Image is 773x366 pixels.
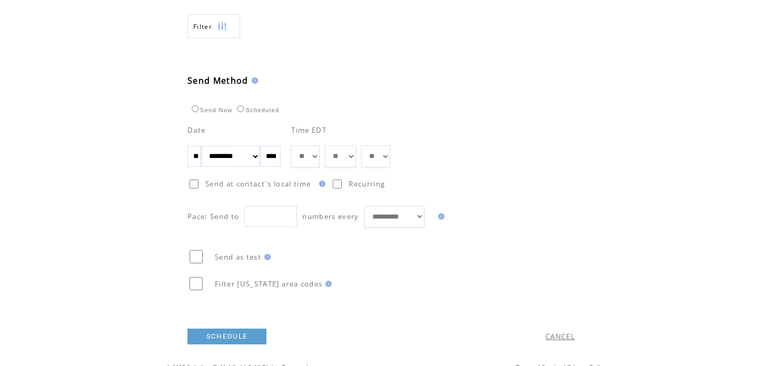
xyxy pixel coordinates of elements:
span: numbers every [302,212,359,221]
span: Time EDT [291,125,326,135]
span: Show filters [193,22,212,31]
span: Filter [US_STATE] area codes [215,279,322,289]
img: help.gif [261,254,271,260]
img: help.gif [249,77,258,84]
label: Scheduled [234,107,279,113]
img: help.gif [316,181,325,187]
img: filters.png [217,15,227,38]
span: Send as test [215,252,261,262]
img: help.gif [322,281,332,287]
span: Pace: Send to [187,212,239,221]
input: Scheduled [237,105,244,112]
label: Send Now [189,107,232,113]
a: CANCEL [546,332,575,341]
span: Recurring [349,179,385,189]
a: SCHEDULE [187,329,266,344]
a: Filter [187,14,240,38]
span: Date [187,125,205,135]
span: Send at contact`s local time [205,179,311,189]
input: Send Now [192,105,199,112]
img: help.gif [435,213,444,220]
span: Send Method [187,75,249,86]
